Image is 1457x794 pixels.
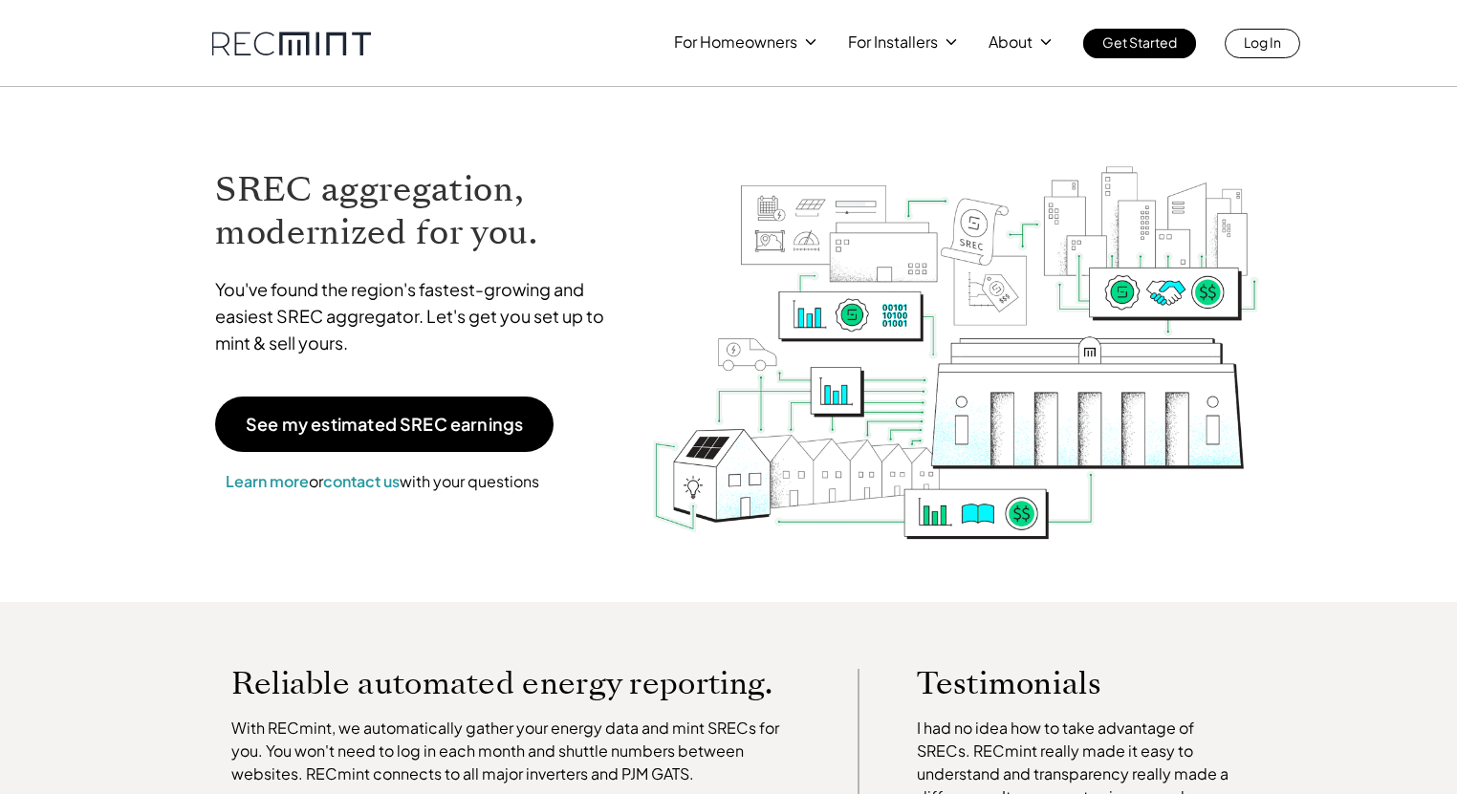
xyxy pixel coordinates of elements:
[1225,29,1300,58] a: Log In
[215,276,622,356] p: You've found the region's fastest-growing and easiest SREC aggregator. Let's get you set up to mi...
[1102,29,1177,55] p: Get Started
[323,471,400,491] a: contact us
[674,29,797,55] p: For Homeowners
[215,469,550,494] p: or with your questions
[246,416,523,433] p: See my estimated SREC earnings
[848,29,938,55] p: For Installers
[231,717,801,785] p: With RECmint, we automatically gather your energy data and mint SRECs for you. You won't need to ...
[226,471,309,491] a: Learn more
[215,397,554,452] a: See my estimated SREC earnings
[231,669,801,697] p: Reliable automated energy reporting.
[1083,29,1196,58] a: Get Started
[215,168,622,254] h1: SREC aggregation, modernized for you.
[917,669,1202,697] p: Testimonials
[989,29,1033,55] p: About
[1244,29,1281,55] p: Log In
[651,116,1261,545] img: RECmint value cycle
